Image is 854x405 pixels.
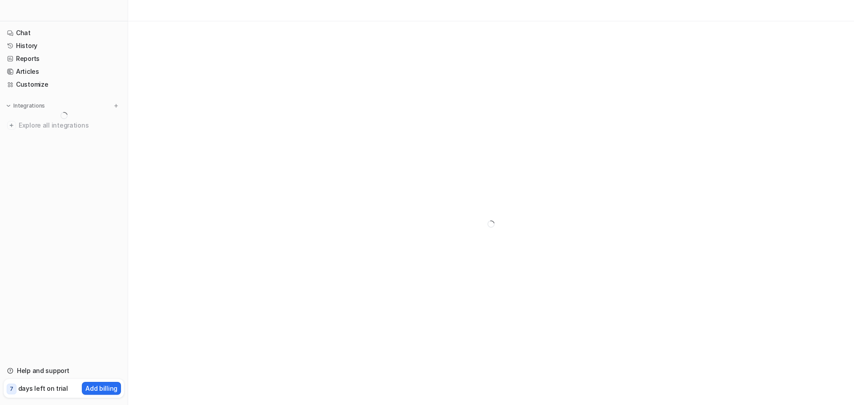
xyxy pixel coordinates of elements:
[113,103,119,109] img: menu_add.svg
[4,78,124,91] a: Customize
[18,384,68,393] p: days left on trial
[10,385,13,393] p: 7
[4,101,48,110] button: Integrations
[4,65,124,78] a: Articles
[4,27,124,39] a: Chat
[5,103,12,109] img: expand menu
[7,121,16,130] img: explore all integrations
[4,119,124,132] a: Explore all integrations
[13,102,45,109] p: Integrations
[4,40,124,52] a: History
[4,52,124,65] a: Reports
[85,384,117,393] p: Add billing
[4,365,124,377] a: Help and support
[19,118,121,132] span: Explore all integrations
[82,382,121,395] button: Add billing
